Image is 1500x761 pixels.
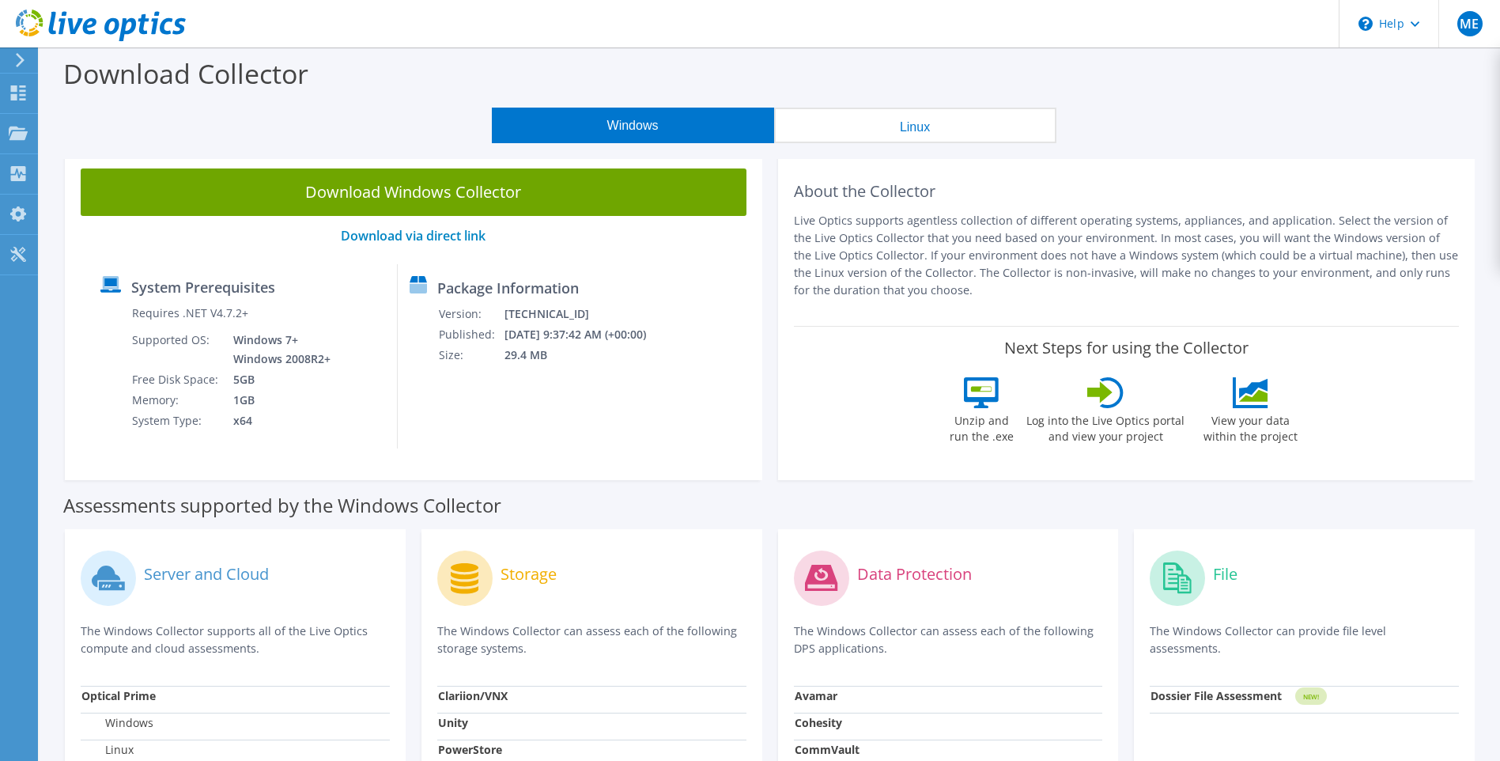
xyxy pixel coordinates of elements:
[438,715,468,730] strong: Unity
[437,280,579,296] label: Package Information
[857,566,972,582] label: Data Protection
[438,304,504,324] td: Version:
[131,330,221,369] td: Supported OS:
[438,345,504,365] td: Size:
[1004,339,1249,358] label: Next Steps for using the Collector
[438,742,502,757] strong: PowerStore
[132,305,248,321] label: Requires .NET V4.7.2+
[438,324,504,345] td: Published:
[794,182,1460,201] h2: About the Collector
[131,411,221,431] td: System Type:
[1193,408,1307,445] label: View your data within the project
[131,390,221,411] td: Memory:
[81,742,134,758] label: Linux
[1151,688,1282,703] strong: Dossier File Assessment
[341,227,486,244] a: Download via direct link
[221,390,334,411] td: 1GB
[63,498,501,513] label: Assessments supported by the Windows Collector
[794,212,1460,299] p: Live Optics supports agentless collection of different operating systems, appliances, and applica...
[1213,566,1237,582] label: File
[131,279,275,295] label: System Prerequisites
[795,715,842,730] strong: Cohesity
[794,623,1103,657] p: The Windows Collector can assess each of the following DPS applications.
[1303,692,1319,701] tspan: NEW!
[221,411,334,431] td: x64
[131,369,221,390] td: Free Disk Space:
[437,623,746,657] p: The Windows Collector can assess each of the following storage systems.
[81,623,390,657] p: The Windows Collector supports all of the Live Optics compute and cloud assessments.
[774,108,1056,143] button: Linux
[1358,17,1373,31] svg: \n
[221,369,334,390] td: 5GB
[504,304,667,324] td: [TECHNICAL_ID]
[81,168,746,216] a: Download Windows Collector
[221,330,334,369] td: Windows 7+ Windows 2008R2+
[1457,11,1483,36] span: ME
[63,55,308,92] label: Download Collector
[1150,623,1459,657] p: The Windows Collector can provide file level assessments.
[81,715,153,731] label: Windows
[501,566,557,582] label: Storage
[81,688,156,703] strong: Optical Prime
[438,688,508,703] strong: Clariion/VNX
[945,408,1018,445] label: Unzip and run the .exe
[1026,408,1185,445] label: Log into the Live Optics portal and view your project
[144,566,269,582] label: Server and Cloud
[504,345,667,365] td: 29.4 MB
[795,688,837,703] strong: Avamar
[504,324,667,345] td: [DATE] 9:37:42 AM (+00:00)
[795,742,860,757] strong: CommVault
[492,108,774,143] button: Windows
